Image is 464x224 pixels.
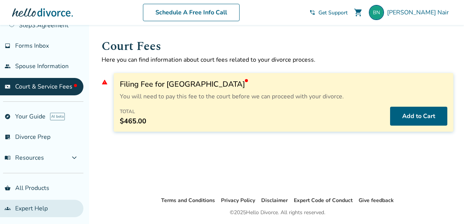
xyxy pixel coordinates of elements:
span: AI beta [50,113,65,120]
span: Court & Service Fees [15,82,77,91]
span: list_alt_check [5,134,11,140]
img: binduvnair786@gmail.com [369,5,384,20]
p: Here you can find information about court fees related to your divorce process. [102,56,453,64]
p: You will need to pay this fee to the court before we can proceed with your divorce. [120,92,447,101]
span: Forms Inbox [15,42,49,50]
span: shopping_cart [354,8,363,17]
span: expand_more [70,153,79,162]
span: Get Support [318,9,348,16]
a: phone_in_talkGet Support [309,9,348,16]
span: explore [5,114,11,120]
span: warning [102,79,108,85]
span: shopping_basket [5,185,11,191]
span: phone_in_talk [309,9,315,16]
h1: Court Fees [102,37,453,56]
span: $465.00 [120,117,146,126]
a: Expert Code of Conduct [294,197,353,204]
span: groups [5,205,11,212]
span: people [5,63,11,69]
span: menu_book [5,155,11,161]
a: Privacy Policy [221,197,255,204]
h3: Filing Fee for [GEOGRAPHIC_DATA] [120,79,447,89]
div: © 2025 Hello Divorce. All rights reserved. [230,208,325,217]
a: Schedule A Free Info Call [143,4,240,21]
button: Add to Cart [390,107,447,126]
li: Disclaimer [261,196,288,205]
span: universal_currency_alt [5,84,11,90]
span: inbox [5,43,11,49]
h4: Total [120,107,146,117]
a: Terms and Conditions [161,197,215,204]
span: Resources [5,154,44,162]
span: [PERSON_NAME] Nair [387,8,452,17]
li: Give feedback [359,196,394,205]
iframe: Chat Widget [426,188,464,224]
